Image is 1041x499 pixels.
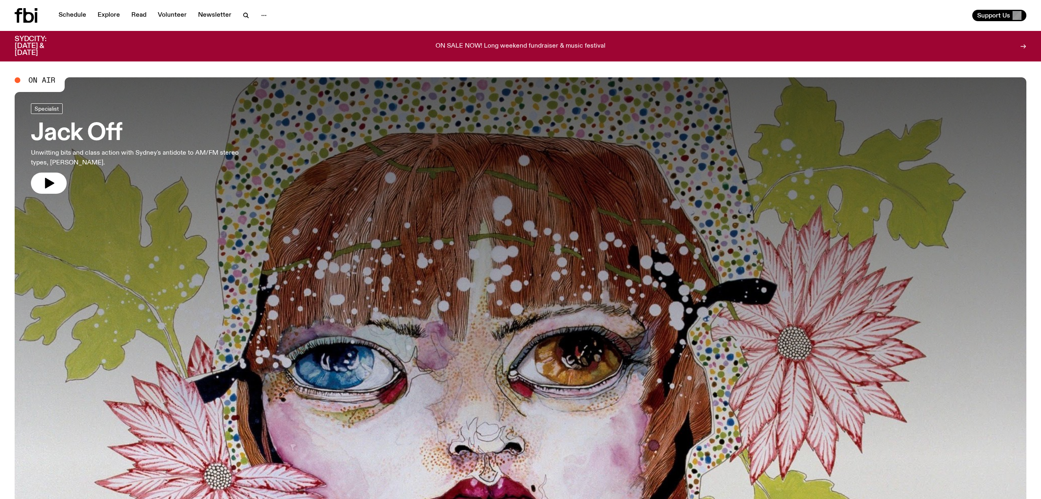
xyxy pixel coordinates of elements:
a: Volunteer [153,10,192,21]
a: Schedule [54,10,91,21]
button: Support Us [972,10,1026,21]
span: Support Us [977,12,1010,19]
a: Newsletter [193,10,236,21]
h3: Jack Off [31,122,239,145]
a: Jack OffUnwitting bits and class action with Sydney's antidote to AM/FM stereo types, [PERSON_NAME]. [31,103,239,194]
a: Specialist [31,103,63,114]
span: On Air [28,77,55,84]
a: Explore [93,10,125,21]
a: Read [126,10,151,21]
p: Unwitting bits and class action with Sydney's antidote to AM/FM stereo types, [PERSON_NAME]. [31,148,239,168]
h3: SYDCITY: [DATE] & [DATE] [15,36,67,57]
span: Specialist [35,105,59,112]
p: ON SALE NOW! Long weekend fundraiser & music festival [436,43,605,50]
